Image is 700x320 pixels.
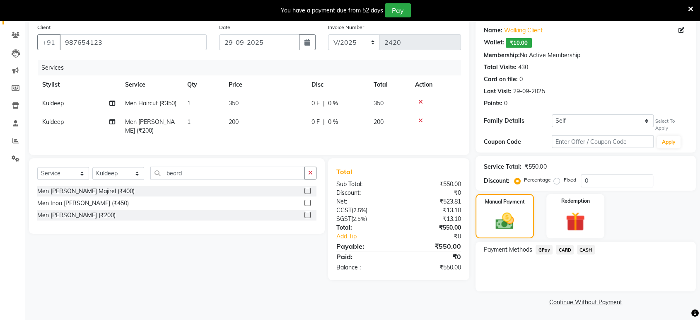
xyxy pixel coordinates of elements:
[311,118,320,126] span: 0 F
[328,24,364,31] label: Invoice Number
[536,245,553,255] span: GPay
[336,206,352,214] span: CGST
[369,75,410,94] th: Total
[125,99,176,107] span: Men Haircut (₹350)
[330,189,399,197] div: Discount:
[37,199,129,208] div: Men Inoa [PERSON_NAME] (₹450)
[399,241,468,251] div: ₹550.00
[399,252,468,262] div: ₹0
[38,60,467,75] div: Services
[37,24,51,31] label: Client
[399,197,468,206] div: ₹523.81
[477,298,694,307] a: Continue Without Payment
[484,63,517,72] div: Total Visits:
[410,75,461,94] th: Action
[330,223,399,232] div: Total:
[37,34,60,50] button: +91
[187,99,191,107] span: 1
[560,210,591,234] img: _gift.svg
[281,6,383,15] div: You have a payment due from 52 days
[330,180,399,189] div: Sub Total:
[42,99,64,107] span: Kuldeep
[484,245,532,254] span: Payment Methods
[484,75,518,84] div: Card on file:
[219,24,230,31] label: Date
[484,51,520,60] div: Membership:
[229,99,239,107] span: 350
[556,245,574,255] span: CARD
[37,75,120,94] th: Stylist
[374,99,384,107] span: 350
[385,3,411,17] button: Pay
[399,189,468,197] div: ₹0
[328,99,338,108] span: 0 %
[224,75,307,94] th: Price
[524,176,550,184] label: Percentage
[336,215,351,223] span: SGST
[399,215,468,223] div: ₹13.10
[484,99,502,108] div: Points:
[37,187,135,196] div: Men [PERSON_NAME] Majirel (₹400)
[330,206,399,215] div: ( )
[518,63,528,72] div: 430
[484,51,688,60] div: No Active Membership
[485,198,525,206] label: Manual Payment
[330,197,399,206] div: Net:
[330,215,399,223] div: ( )
[182,75,224,94] th: Qty
[399,223,468,232] div: ₹550.00
[330,232,410,241] a: Add Tip
[42,118,64,126] span: Kuldeep
[484,177,509,185] div: Discount:
[484,138,552,146] div: Coupon Code
[323,99,325,108] span: |
[519,75,523,84] div: 0
[120,75,182,94] th: Service
[125,118,175,134] span: Men [PERSON_NAME] (₹200)
[561,197,589,205] label: Redemption
[330,241,399,251] div: Payable:
[490,211,519,232] img: _cash.svg
[353,216,365,222] span: 2.5%
[657,136,681,148] button: Apply
[399,206,468,215] div: ₹13.10
[504,99,507,108] div: 0
[577,245,595,255] span: CASH
[328,118,338,126] span: 0 %
[484,116,552,125] div: Family Details
[655,118,688,132] div: Select To Apply
[410,232,467,241] div: ₹0
[399,263,468,272] div: ₹550.00
[330,263,399,272] div: Balance :
[506,38,532,48] span: ₹10.00
[484,26,502,35] div: Name:
[37,211,116,220] div: Men [PERSON_NAME] (₹200)
[484,162,521,171] div: Service Total:
[484,38,504,48] div: Wallet:
[187,118,191,126] span: 1
[229,118,239,126] span: 200
[311,99,320,108] span: 0 F
[484,87,512,96] div: Last Visit:
[525,162,546,171] div: ₹550.00
[353,207,366,213] span: 2.5%
[336,167,355,176] span: Total
[504,26,543,35] a: Walking Client
[399,180,468,189] div: ₹550.00
[374,118,384,126] span: 200
[307,75,369,94] th: Disc
[330,252,399,262] div: Paid:
[552,135,654,148] input: Enter Offer / Coupon Code
[60,34,207,50] input: Search by Name/Mobile/Email/Code
[563,176,576,184] label: Fixed
[513,87,545,96] div: 29-09-2025
[323,118,325,126] span: |
[150,167,305,179] input: Search or Scan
